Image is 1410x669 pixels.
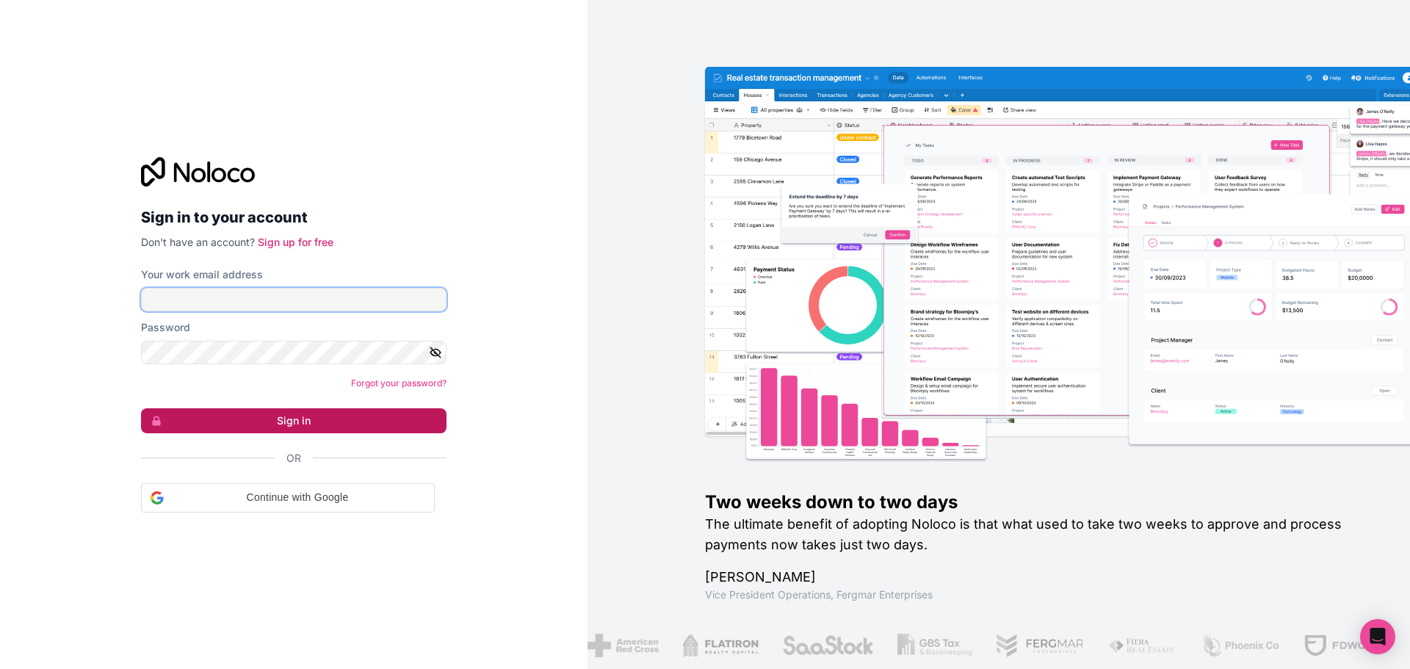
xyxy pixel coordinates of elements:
a: Forgot your password? [351,377,446,388]
img: /assets/saastock-C6Zbiodz.png [781,634,874,657]
img: /assets/flatiron-C8eUkumj.png [682,634,758,657]
img: /assets/phoenix-BREaitsQ.png [1201,634,1280,657]
input: Password [141,341,446,364]
span: Continue with Google [170,490,425,505]
h1: Two weeks down to two days [705,491,1363,514]
h1: [PERSON_NAME] [705,567,1363,587]
img: /assets/fdworks-Bi04fVtw.png [1303,634,1389,657]
h2: Sign in to your account [141,204,446,231]
h2: The ultimate benefit of adopting Noloco is that what used to take two weeks to approve and proces... [705,514,1363,555]
a: Sign up for free [258,236,333,248]
div: Open Intercom Messenger [1360,619,1395,654]
img: /assets/fergmar-CudnrXN5.png [995,634,1085,657]
span: Don't have an account? [141,236,255,248]
label: Password [141,320,190,335]
span: Or [286,451,301,466]
div: Continue with Google [141,483,435,513]
input: Email address [141,288,446,311]
img: /assets/american-red-cross-BAupjrZR.png [587,634,659,657]
label: Your work email address [141,267,263,282]
h1: Vice President Operations , Fergmar Enterprises [705,587,1363,602]
img: /assets/gbstax-C-GtDUiK.png [897,634,972,657]
img: /assets/fiera-fwj2N5v4.png [1108,634,1177,657]
button: Sign in [141,408,446,433]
